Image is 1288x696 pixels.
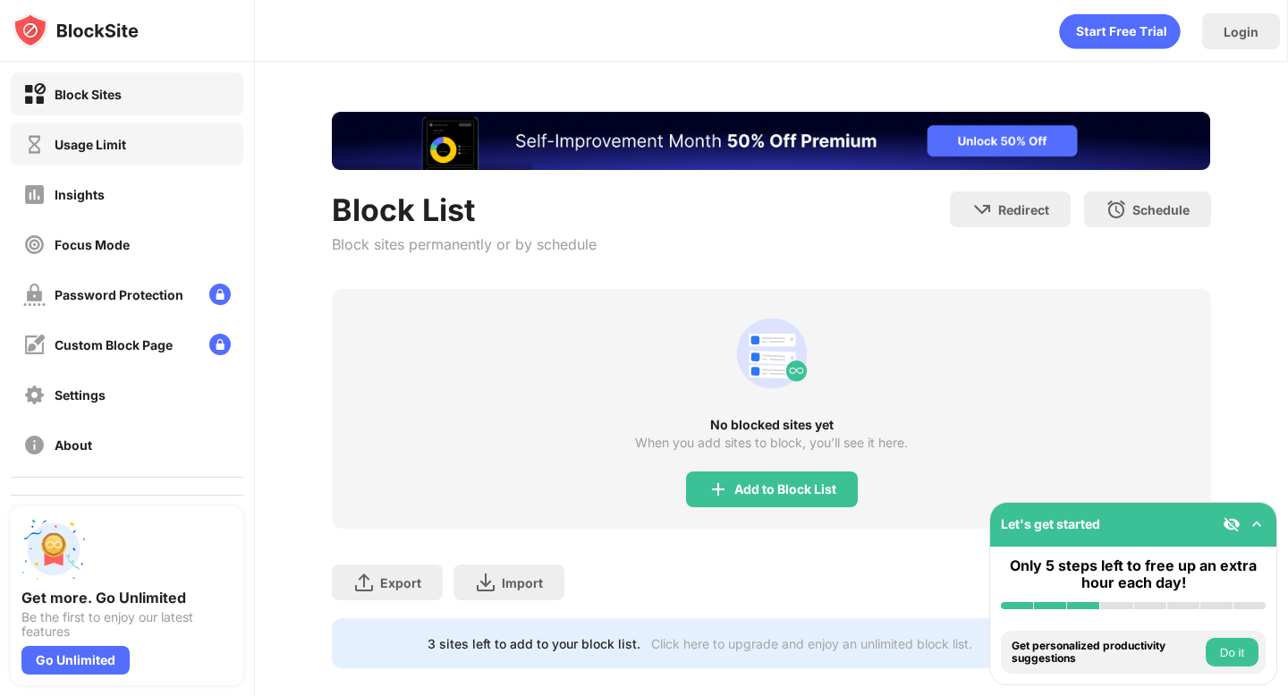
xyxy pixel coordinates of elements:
[23,384,46,406] img: settings-off.svg
[502,575,543,590] div: Import
[380,575,421,590] div: Export
[23,183,46,206] img: insights-off.svg
[332,191,597,228] div: Block List
[23,434,46,456] img: about-off.svg
[1224,24,1258,39] div: Login
[55,87,122,102] div: Block Sites
[1059,13,1181,49] div: animation
[23,233,46,256] img: focus-off.svg
[1001,516,1100,531] div: Let's get started
[729,310,815,396] div: animation
[428,636,640,651] div: 3 sites left to add to your block list.
[21,517,86,581] img: push-unlimited.svg
[13,13,139,48] img: logo-blocksite.svg
[998,202,1049,217] div: Redirect
[1248,515,1266,533] img: omni-setup-toggle.svg
[23,83,46,106] img: block-on.svg
[23,284,46,306] img: password-protection-off.svg
[734,482,836,497] div: Add to Block List
[55,387,106,403] div: Settings
[1132,202,1190,217] div: Schedule
[55,137,126,152] div: Usage Limit
[55,337,173,352] div: Custom Block Page
[23,133,46,156] img: time-usage-off.svg
[635,436,908,450] div: When you add sites to block, you’ll see it here.
[209,284,231,305] img: lock-menu.svg
[55,187,105,202] div: Insights
[1223,515,1241,533] img: eye-not-visible.svg
[21,646,130,675] div: Go Unlimited
[1206,638,1258,666] button: Do it
[55,437,92,453] div: About
[21,610,233,639] div: Be the first to enjoy our latest features
[209,334,231,355] img: lock-menu.svg
[55,287,183,302] div: Password Protection
[332,112,1210,170] iframe: Banner
[55,237,130,252] div: Focus Mode
[651,636,972,651] div: Click here to upgrade and enjoy an unlimited block list.
[23,334,46,356] img: customize-block-page-off.svg
[1012,640,1201,666] div: Get personalized productivity suggestions
[21,589,233,607] div: Get more. Go Unlimited
[1001,557,1266,591] div: Only 5 steps left to free up an extra hour each day!
[332,418,1210,432] div: No blocked sites yet
[332,235,597,253] div: Block sites permanently or by schedule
